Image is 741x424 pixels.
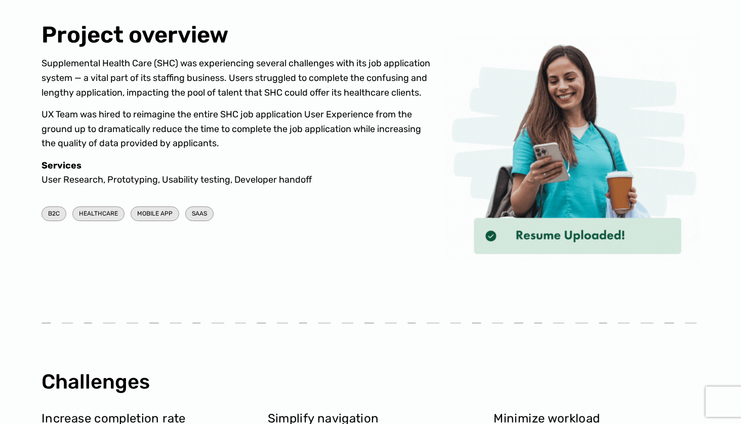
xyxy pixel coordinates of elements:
[13,141,394,150] span: Subscribe to UX Team newsletter.
[137,209,173,219] span: MOBILE APP
[192,209,207,219] span: SAAS
[185,203,214,225] a: SAAS
[199,1,235,9] span: Last Name
[42,160,81,171] strong: Services
[42,203,66,225] a: B2C
[3,142,9,149] input: Subscribe to UX Team newsletter.
[79,209,118,219] span: HEALTHCARE
[42,158,436,188] p: User Research, Prototyping, Usability testing, Developer handoff
[42,107,436,151] p: UX Team was hired to reimagine the entire SHC job application User Experience from the ground up ...
[42,22,436,48] h2: Project overview
[48,209,60,219] span: B2C
[42,56,436,100] p: Supplemental Health Care (SHC) was experiencing several challenges with its job application syste...
[690,375,741,424] iframe: Chat Widget
[131,203,179,225] a: MOBILE APP
[42,370,699,394] h2: Challenges
[72,203,125,225] a: HEALTHCARE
